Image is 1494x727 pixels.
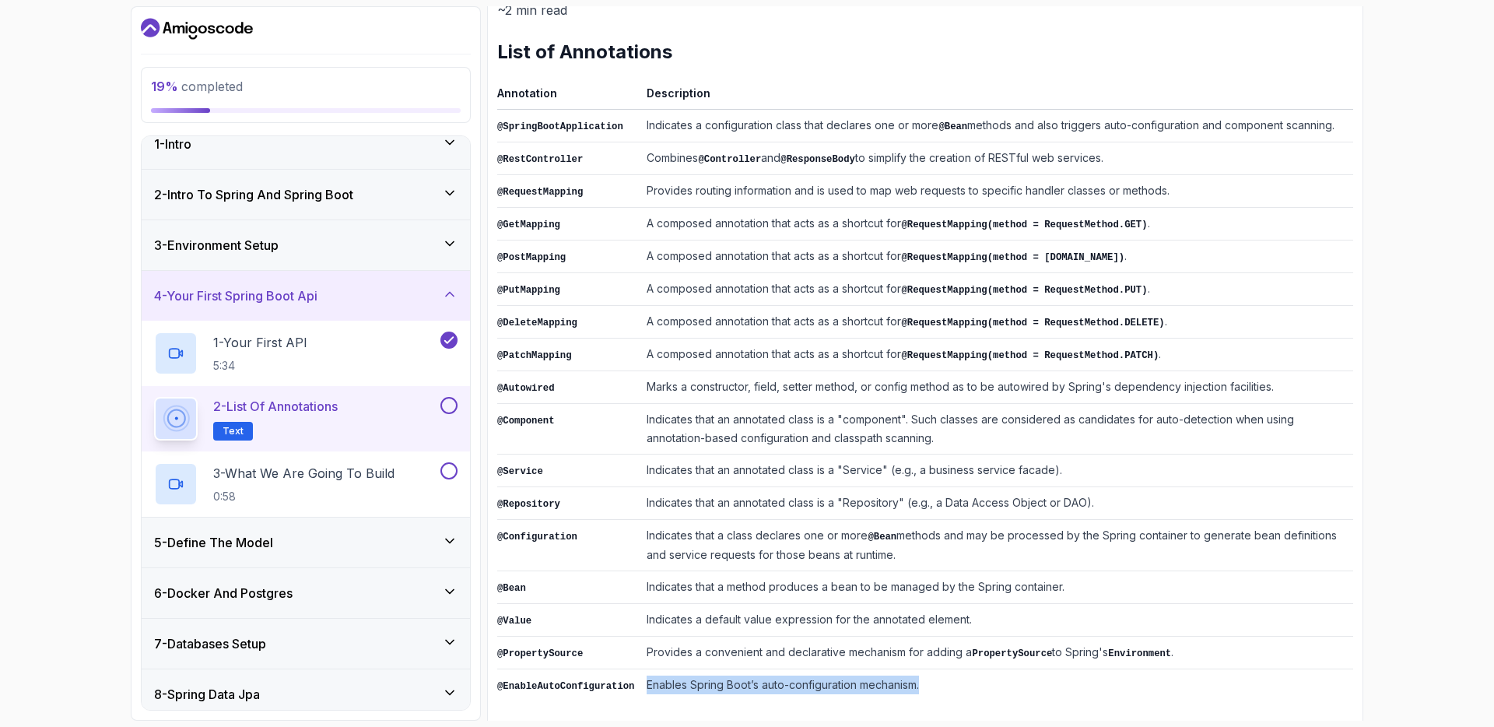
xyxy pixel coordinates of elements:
[151,79,243,94] span: completed
[901,220,1147,230] code: @RequestMapping(method = RequestMethod.GET)
[223,425,244,437] span: Text
[154,135,191,153] h3: 1 - Intro
[640,142,1353,175] td: Combines and to simplify the creation of RESTful web services.
[497,583,526,594] code: @Bean
[640,339,1353,371] td: A composed annotation that acts as a shortcut for .
[497,681,634,692] code: @EnableAutoConfiguration
[698,154,761,165] code: @Controller
[938,121,967,132] code: @Bean
[497,466,543,477] code: @Service
[497,285,560,296] code: @PutMapping
[497,616,531,627] code: @Value
[142,271,470,321] button: 4-Your First Spring Boot Api
[142,669,470,719] button: 8-Spring Data Jpa
[640,455,1353,487] td: Indicates that an annotated class is a "Service" (e.g., a business service facade).
[142,568,470,618] button: 6-Docker And Postgres
[640,273,1353,306] td: A composed annotation that acts as a shortcut for .
[213,358,307,374] p: 5:34
[141,16,253,41] a: Dashboard
[497,648,583,659] code: @PropertySource
[640,371,1353,404] td: Marks a constructor, field, setter method, or config method as to be autowired by Spring's depend...
[497,220,560,230] code: @GetMapping
[640,241,1353,273] td: A composed annotation that acts as a shortcut for .
[142,518,470,567] button: 5-Define The Model
[972,648,1052,659] code: PropertySource
[497,318,577,328] code: @DeleteMapping
[901,350,1159,361] code: @RequestMapping(method = RequestMethod.PATCH)
[640,487,1353,520] td: Indicates that an annotated class is a "Repository" (e.g., a Data Access Object or DAO).
[497,83,640,110] th: Annotation
[497,187,583,198] code: @RequestMapping
[640,110,1353,142] td: Indicates a configuration class that declares one or more methods and also triggers auto-configur...
[640,669,1353,702] td: Enables Spring Boot’s auto-configuration mechanism.
[154,584,293,602] h3: 6 - Docker And Postgres
[154,397,458,441] button: 2-List of AnnotationsText
[154,332,458,375] button: 1-Your First API5:34
[154,634,266,653] h3: 7 - Databases Setup
[1108,648,1171,659] code: Environment
[142,619,470,669] button: 7-Databases Setup
[154,462,458,506] button: 3-What We Are Going To Build0:58
[640,520,1353,571] td: Indicates that a class declares one or more methods and may be processed by the Spring container ...
[901,252,1124,263] code: @RequestMapping(method = [DOMAIN_NAME])
[497,252,566,263] code: @PostMapping
[901,285,1147,296] code: @RequestMapping(method = RequestMethod.PUT)
[151,79,178,94] span: 19 %
[213,464,395,483] p: 3 - What We Are Going To Build
[780,154,855,165] code: @ResponseBody
[497,416,555,427] code: @Component
[640,306,1353,339] td: A composed annotation that acts as a shortcut for .
[497,154,583,165] code: @RestController
[640,571,1353,604] td: Indicates that a method produces a bean to be managed by the Spring container.
[901,318,1164,328] code: @RequestMapping(method = RequestMethod.DELETE)
[640,404,1353,455] td: Indicates that an annotated class is a "component". Such classes are considered as candidates for...
[640,604,1353,637] td: Indicates a default value expression for the annotated element.
[213,333,307,352] p: 1 - Your First API
[497,121,623,132] code: @SpringBootApplication
[213,397,338,416] p: 2 - List of Annotations
[142,119,470,169] button: 1-Intro
[154,185,353,204] h3: 2 - Intro To Spring And Spring Boot
[497,532,577,543] code: @Configuration
[154,685,260,704] h3: 8 - Spring Data Jpa
[154,286,317,305] h3: 4 - Your First Spring Boot Api
[497,499,560,510] code: @Repository
[640,208,1353,241] td: A composed annotation that acts as a shortcut for .
[497,350,572,361] code: @PatchMapping
[640,637,1353,669] td: Provides a convenient and declarative mechanism for adding a to Spring's .
[640,175,1353,208] td: Provides routing information and is used to map web requests to specific handler classes or methods.
[142,220,470,270] button: 3-Environment Setup
[497,40,1353,65] h2: List of Annotations
[213,489,395,504] p: 0:58
[154,236,279,255] h3: 3 - Environment Setup
[142,170,470,220] button: 2-Intro To Spring And Spring Boot
[640,83,1353,110] th: Description
[868,532,896,543] code: @Bean
[497,383,555,394] code: @Autowired
[154,533,273,552] h3: 5 - Define The Model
